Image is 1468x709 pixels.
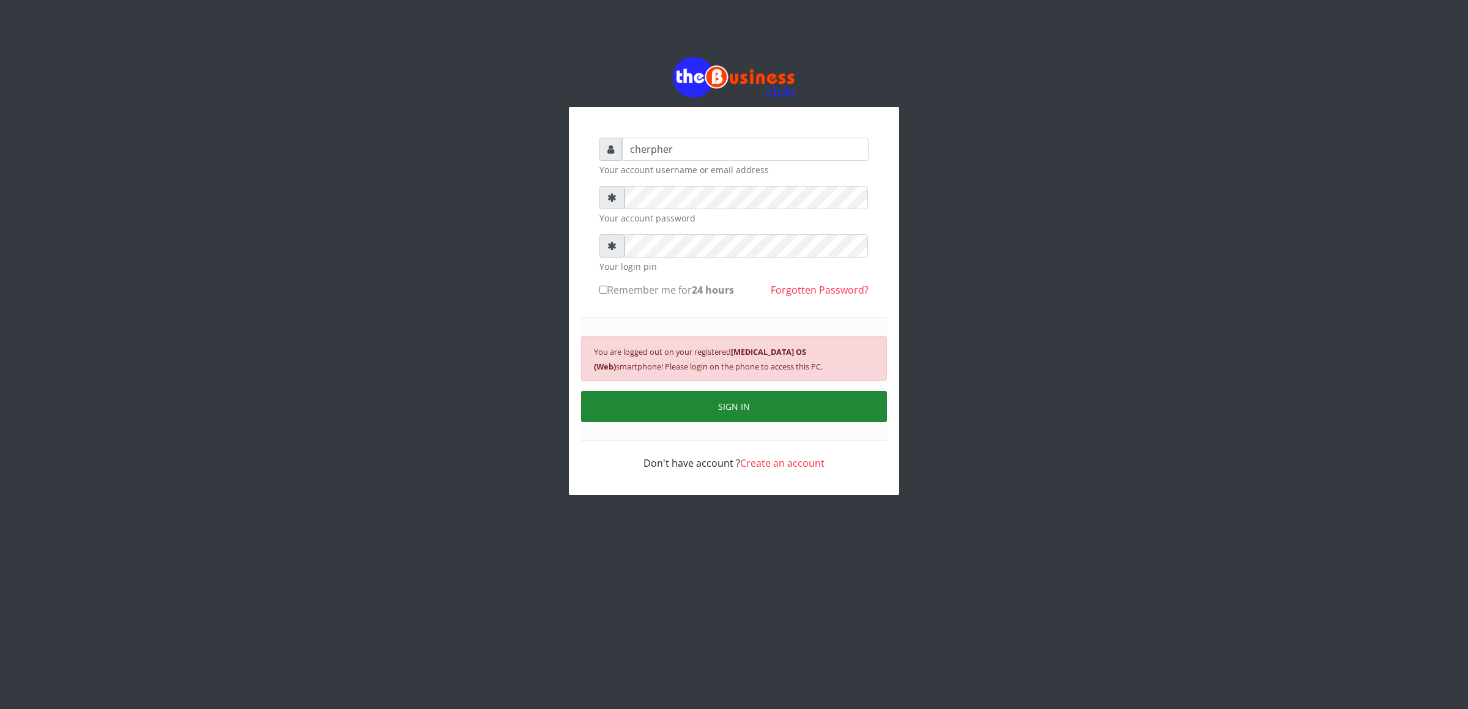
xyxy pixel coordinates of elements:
[599,163,869,176] small: Your account username or email address
[692,283,734,297] b: 24 hours
[599,441,869,470] div: Don't have account ?
[599,260,869,273] small: Your login pin
[740,456,825,470] a: Create an account
[771,283,869,297] a: Forgotten Password?
[594,346,823,372] small: You are logged out on your registered smartphone! Please login on the phone to access this PC.
[599,212,869,225] small: Your account password
[581,391,887,422] button: SIGN IN
[622,138,869,161] input: Username or email address
[599,283,734,297] label: Remember me for
[599,286,607,294] input: Remember me for24 hours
